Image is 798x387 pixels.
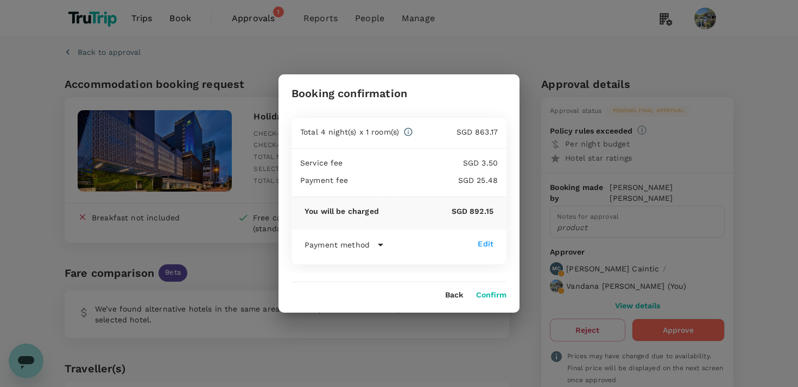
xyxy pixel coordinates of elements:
[300,175,349,186] p: Payment fee
[379,206,493,217] p: SGD 892.15
[292,87,407,100] h3: Booking confirmation
[476,291,506,300] button: Confirm
[305,206,379,217] p: You will be charged
[305,239,370,250] p: Payment method
[343,157,498,168] p: SGD 3.50
[445,291,463,300] button: Back
[300,126,399,137] p: Total 4 night(s) x 1 room(s)
[349,175,498,186] p: SGD 25.48
[300,157,343,168] p: Service fee
[478,238,493,249] div: Edit
[413,126,498,137] p: SGD 863.17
